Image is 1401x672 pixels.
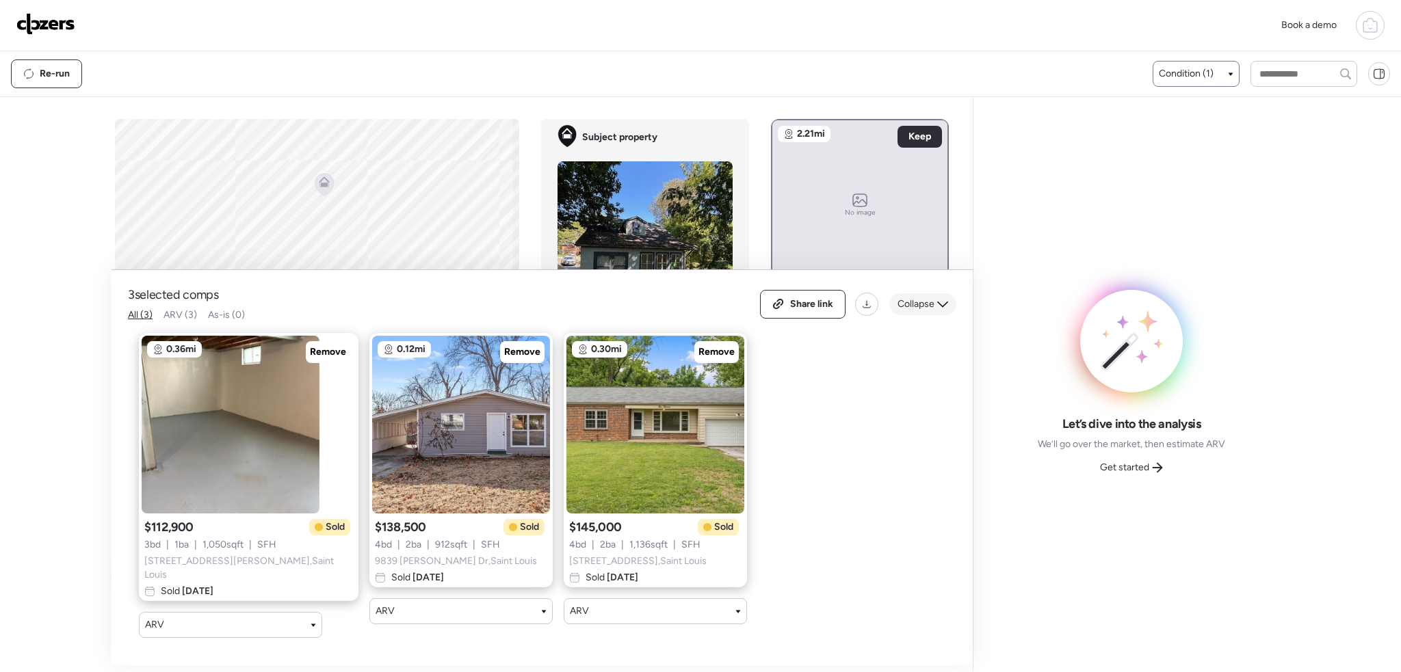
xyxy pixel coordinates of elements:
[376,604,395,618] span: ARV
[397,538,400,552] span: |
[569,538,586,552] span: 4 bd
[257,538,276,552] span: SFH
[898,297,934,311] span: Collapse
[698,345,735,359] span: Remove
[427,538,430,552] span: |
[845,207,875,218] span: No image
[310,345,346,359] span: Remove
[128,309,153,321] span: All (3)
[1100,461,1149,474] span: Get started
[406,538,421,552] span: 2 ba
[570,604,589,618] span: ARV
[161,584,213,598] span: Sold
[375,538,392,552] span: 4 bd
[621,538,624,552] span: |
[144,519,194,535] span: $112,900
[569,554,707,568] span: [STREET_ADDRESS] , Saint Louis
[681,538,700,552] span: SFH
[714,520,733,534] span: Sold
[166,342,196,356] span: 0.36mi
[1281,19,1337,31] span: Book a demo
[1062,416,1201,432] span: Let’s dive into the analysis
[326,520,345,534] span: Sold
[40,67,70,81] span: Re-run
[163,309,197,321] span: ARV (3)
[790,297,833,311] span: Share link
[473,538,475,552] span: |
[481,538,500,552] span: SFH
[166,538,169,552] span: |
[1159,67,1214,81] span: Condition (1)
[375,554,537,568] span: 9839 [PERSON_NAME] Dr , Saint Louis
[180,585,213,597] span: [DATE]
[673,538,676,552] span: |
[208,309,245,321] span: As-is (0)
[520,520,539,534] span: Sold
[569,519,622,535] span: $145,000
[591,342,622,356] span: 0.30mi
[797,127,825,141] span: 2.21mi
[397,342,425,356] span: 0.12mi
[629,538,668,552] span: 1,136 sqft
[908,130,931,144] span: Keep
[145,618,164,632] span: ARV
[592,538,594,552] span: |
[144,554,353,582] span: [STREET_ADDRESS][PERSON_NAME] , Saint Louis
[435,538,467,552] span: 912 sqft
[582,131,657,144] span: Subject property
[375,519,426,535] span: $138,500
[202,538,244,552] span: 1,050 sqft
[504,345,540,359] span: Remove
[410,572,444,583] span: [DATE]
[600,538,616,552] span: 2 ba
[16,13,75,35] img: Logo
[586,571,638,584] span: Sold
[249,538,252,552] span: |
[391,571,444,584] span: Sold
[144,538,161,552] span: 3 bd
[1038,438,1225,451] span: We’ll go over the market, then estimate ARV
[194,538,197,552] span: |
[605,572,638,583] span: [DATE]
[128,286,219,303] span: 3 selected comps
[174,538,189,552] span: 1 ba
